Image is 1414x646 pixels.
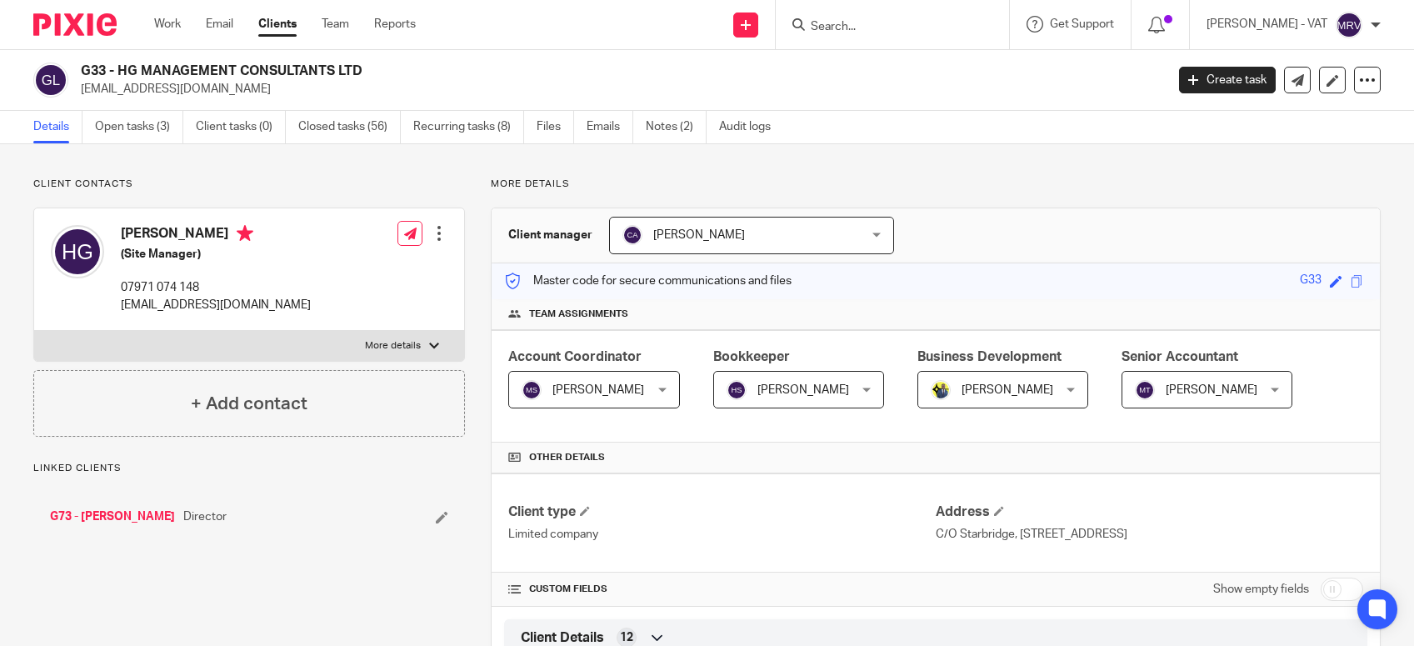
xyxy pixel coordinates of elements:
[1050,18,1114,30] span: Get Support
[646,111,707,143] a: Notes (2)
[121,297,311,313] p: [EMAIL_ADDRESS][DOMAIN_NAME]
[529,451,605,464] span: Other details
[413,111,524,143] a: Recurring tasks (8)
[522,380,542,400] img: svg%3E
[508,350,642,363] span: Account Coordinator
[529,308,628,321] span: Team assignments
[51,225,104,278] img: svg%3E
[936,526,1363,543] p: C/O Starbridge, [STREET_ADDRESS]
[183,508,227,525] span: Director
[196,111,286,143] a: Client tasks (0)
[1122,350,1238,363] span: Senior Accountant
[1336,12,1362,38] img: svg%3E
[1179,67,1276,93] a: Create task
[258,16,297,33] a: Clients
[1207,16,1327,33] p: [PERSON_NAME] - VAT
[121,225,311,246] h4: [PERSON_NAME]
[81,81,1154,98] p: [EMAIL_ADDRESS][DOMAIN_NAME]
[191,391,307,417] h4: + Add contact
[713,350,790,363] span: Bookkeeper
[508,503,936,521] h4: Client type
[537,111,574,143] a: Files
[587,111,633,143] a: Emails
[50,508,175,525] a: G73 - [PERSON_NAME]
[491,178,1381,191] p: More details
[508,526,936,543] p: Limited company
[121,279,311,296] p: 07971 074 148
[33,462,465,475] p: Linked clients
[206,16,233,33] a: Email
[757,384,849,396] span: [PERSON_NAME]
[365,339,421,353] p: More details
[931,380,951,400] img: Dennis-Starbridge.jpg
[81,63,939,80] h2: G33 - HG MANAGEMENT CONSULTANTS LTD
[917,350,1062,363] span: Business Development
[33,178,465,191] p: Client contacts
[154,16,181,33] a: Work
[95,111,183,143] a: Open tasks (3)
[121,246,311,263] h5: (Site Manager)
[508,583,936,596] h4: CUSTOM FIELDS
[33,63,68,98] img: svg%3E
[653,229,745,241] span: [PERSON_NAME]
[552,384,644,396] span: [PERSON_NAME]
[809,20,959,35] input: Search
[1166,384,1257,396] span: [PERSON_NAME]
[508,227,592,243] h3: Client manager
[504,273,792,289] p: Master code for secure communications and files
[374,16,416,33] a: Reports
[962,384,1053,396] span: [PERSON_NAME]
[322,16,349,33] a: Team
[1135,380,1155,400] img: svg%3E
[727,380,747,400] img: svg%3E
[298,111,401,143] a: Closed tasks (56)
[237,225,253,242] i: Primary
[719,111,783,143] a: Audit logs
[1300,272,1322,291] div: G33
[620,629,633,646] span: 12
[936,503,1363,521] h4: Address
[622,225,642,245] img: svg%3E
[33,13,117,36] img: Pixie
[33,111,82,143] a: Details
[1213,581,1309,598] label: Show empty fields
